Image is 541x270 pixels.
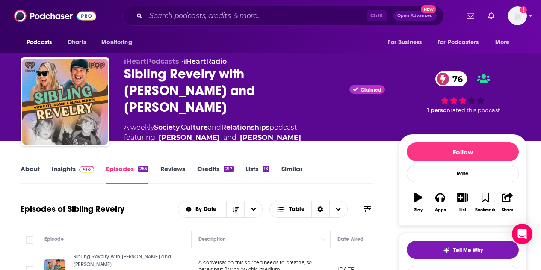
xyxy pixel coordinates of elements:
a: Culture [181,123,208,131]
img: tell me why sparkle [443,247,450,254]
button: open menu [489,34,520,50]
div: Description [198,234,226,244]
img: Podchaser Pro [79,166,94,173]
button: open menu [178,206,227,212]
a: Episodes255 [106,165,148,184]
button: open menu [95,34,143,50]
a: InsightsPodchaser Pro [52,165,94,184]
div: 13 [263,166,269,172]
span: rated this podcast [450,107,500,113]
div: Search podcasts, credits, & more... [122,6,444,26]
button: open menu [21,34,63,50]
a: Reviews [160,165,185,184]
input: Search podcasts, credits, & more... [146,9,367,23]
button: Play [407,187,429,218]
svg: Add a profile image [520,6,527,13]
button: Apps [429,187,451,218]
div: Play [414,208,423,213]
button: open menu [382,34,432,50]
button: List [452,187,474,218]
a: Credits217 [197,165,233,184]
span: By Date [195,206,219,212]
span: • [181,57,227,65]
div: List [459,208,466,213]
span: Ctrl K [367,10,387,21]
span: Monitoring [101,36,132,48]
a: Similar [281,165,302,184]
span: New [421,5,436,13]
a: iHeartRadio [184,57,227,65]
button: Bookmark [474,187,496,218]
div: 217 [224,166,233,172]
img: Sibling Revelry with Kate Hudson and Oliver Hudson [22,59,108,145]
a: Kate Hudson [159,133,220,143]
span: 76 [444,71,467,86]
h1: Episodes of Sibling Revelry [21,204,124,214]
button: Open AdvancedNew [393,11,437,21]
span: More [495,36,510,48]
span: Podcasts [27,36,52,48]
a: Show notifications dropdown [463,9,478,23]
a: About [21,165,40,184]
button: tell me why sparkleTell Me Why [407,241,519,259]
span: A conversation this spirited needs to breathe, so [198,259,312,265]
div: Sort Direction [311,201,329,217]
span: Sibling Revelry with [PERSON_NAME] and [PERSON_NAME] [74,254,171,267]
span: and [223,133,237,143]
span: Claimed [361,88,381,92]
button: Follow [407,142,519,161]
a: Oliver Hudson [240,133,301,143]
span: Tell Me Why [453,247,483,254]
button: Sort Direction [226,201,244,217]
button: Share [497,187,519,218]
div: Bookmark [475,208,495,213]
a: 76 [435,71,467,86]
img: User Profile [508,6,527,25]
button: open menu [244,201,262,217]
span: Table [289,206,304,212]
button: Column Actions [318,234,328,245]
div: Open Intercom Messenger [512,224,532,244]
span: For Podcasters [438,36,479,48]
span: For Business [388,36,422,48]
a: Society [154,123,180,131]
span: and [208,123,221,131]
h2: Choose List sort [178,201,263,218]
span: Charts [68,36,86,48]
button: open menu [432,34,491,50]
span: iHeartPodcasts [124,57,179,65]
a: Sibling Revelry with [PERSON_NAME] and [PERSON_NAME] [74,253,176,268]
div: Apps [435,208,446,213]
button: Show profile menu [508,6,527,25]
a: Lists13 [245,165,269,184]
a: Charts [62,34,91,50]
div: 76 1 personrated this podcast [399,57,527,128]
div: Share [502,208,513,213]
button: Choose View [269,201,348,218]
a: Relationships [221,123,269,131]
div: Date Aired [337,234,364,244]
span: Logged in as SarahCBreivogel [508,6,527,25]
div: A weekly podcast [124,122,301,143]
span: , [180,123,181,131]
span: 1 person [427,107,450,113]
a: Show notifications dropdown [485,9,498,23]
div: Rate [407,165,519,182]
span: Open Advanced [397,14,433,18]
img: Podchaser - Follow, Share and Rate Podcasts [14,8,96,24]
div: 255 [138,166,148,172]
div: Episode [44,234,64,244]
span: featuring [124,133,301,143]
